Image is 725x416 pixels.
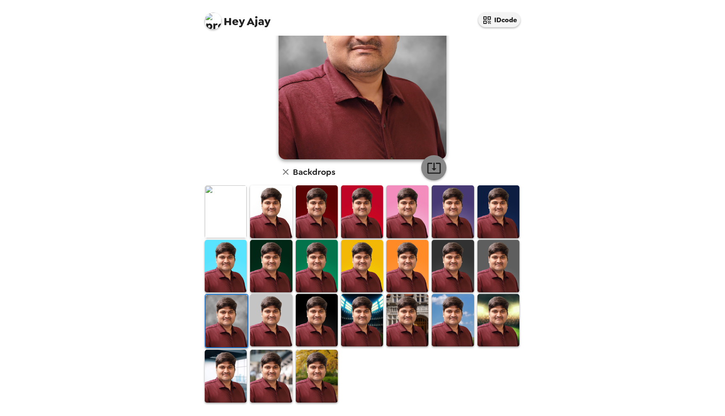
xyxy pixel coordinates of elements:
button: IDcode [478,13,520,27]
span: Hey [224,14,245,29]
h6: Backdrops [293,165,335,179]
img: Original [205,185,247,238]
span: Ajay [205,8,271,27]
img: profile pic [205,13,222,29]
